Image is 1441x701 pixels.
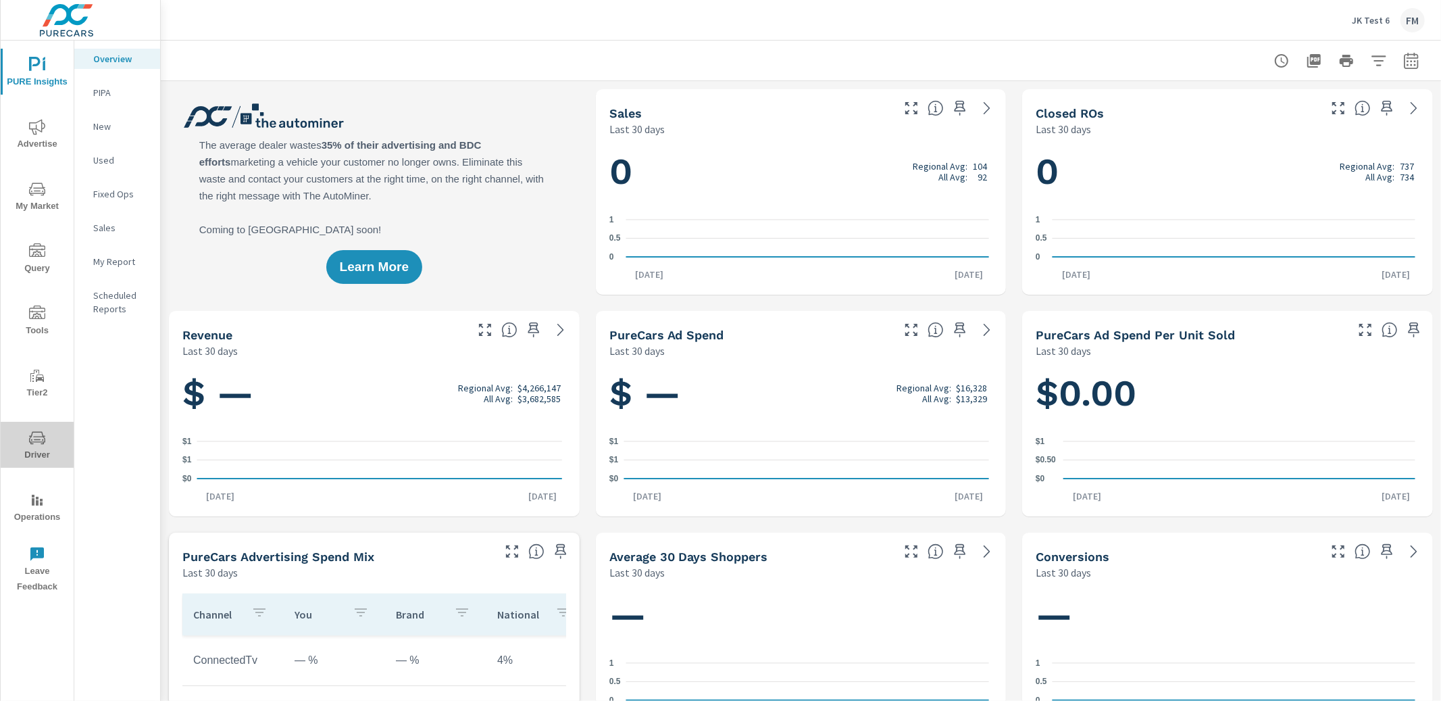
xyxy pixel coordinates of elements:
p: New [93,120,149,133]
p: Regional Avg: [913,161,967,172]
text: $0 [1036,474,1045,483]
p: [DATE] [624,489,671,503]
a: See more details in report [976,319,998,341]
p: Last 30 days [609,564,665,581]
text: $1 [1036,437,1045,446]
p: All Avg: [1365,172,1394,183]
p: All Avg: [922,393,951,404]
span: A rolling 30 day total of daily Shoppers on the dealership website, averaged over the selected da... [928,543,944,560]
p: Last 30 days [1036,121,1091,137]
p: Fixed Ops [93,187,149,201]
text: $1 [609,456,619,465]
text: 1 [609,215,614,224]
div: Used [74,150,160,170]
p: Last 30 days [609,121,665,137]
h1: 0 [1036,149,1419,195]
div: Overview [74,49,160,69]
h5: PureCars Ad Spend [609,328,724,342]
text: 0.5 [1036,677,1047,687]
a: See more details in report [1403,541,1425,562]
h5: PureCars Advertising Spend Mix [182,550,374,564]
button: Apply Filters [1365,47,1392,74]
button: Learn More [326,250,422,284]
h5: Closed ROs [1036,106,1104,120]
p: 737 [1400,161,1414,172]
a: See more details in report [1403,97,1425,119]
div: PIPA [74,82,160,103]
p: Last 30 days [182,343,238,359]
span: Learn More [340,261,409,273]
p: 92 [978,172,987,183]
p: [DATE] [1063,489,1111,503]
p: Scheduled Reports [93,289,149,316]
p: JK Test 6 [1352,14,1390,26]
text: $1 [182,437,192,446]
h1: $0.00 [1036,370,1419,416]
span: Save this to your personalized report [949,97,971,119]
span: Operations [5,492,70,525]
h1: $ — [182,370,566,416]
span: Advertise [5,119,70,152]
span: Save this to your personalized report [949,319,971,341]
p: All Avg: [484,393,513,404]
div: Fixed Ops [74,184,160,204]
div: Scheduled Reports [74,285,160,319]
text: 1 [1036,658,1040,668]
text: $0 [609,474,619,483]
td: — % [385,644,486,677]
p: Last 30 days [182,564,238,581]
p: [DATE] [1053,268,1100,281]
text: 0 [609,252,614,262]
p: National [497,608,545,621]
span: Tools [5,306,70,339]
p: [DATE] [197,489,245,503]
p: 104 [973,161,987,172]
p: $4,266,147 [517,383,561,393]
a: See more details in report [976,97,998,119]
p: Last 30 days [1036,343,1091,359]
p: $16,328 [956,383,987,393]
span: PURE Insights [5,57,70,90]
h1: $ — [609,370,993,416]
button: Make Fullscreen [901,541,922,562]
text: $0.50 [1036,456,1056,465]
p: [DATE] [945,489,992,503]
p: Regional Avg: [1340,161,1394,172]
p: PIPA [93,86,149,99]
span: Total sales revenue over the selected date range. [Source: This data is sourced from the dealer’s... [501,322,517,338]
text: 1 [1036,215,1040,224]
td: — % [284,644,385,677]
button: "Export Report to PDF" [1300,47,1328,74]
p: 734 [1400,172,1414,183]
p: [DATE] [626,268,673,281]
text: 0.5 [1036,234,1047,243]
h1: — [609,592,993,638]
p: Last 30 days [1036,564,1091,581]
button: Make Fullscreen [501,541,523,562]
span: Driver [5,430,70,463]
span: Total cost of media for all PureCars channels for the selected dealership group over the selected... [928,322,944,338]
p: Channel [193,608,241,621]
h5: Sales [609,106,642,120]
span: Save this to your personalized report [550,541,572,562]
text: 1 [609,658,614,668]
p: $3,682,585 [517,393,561,404]
text: $1 [182,456,192,465]
p: [DATE] [945,268,992,281]
h1: — [1036,592,1419,638]
div: My Report [74,251,160,272]
span: Save this to your personalized report [949,541,971,562]
span: Number of vehicles sold by the dealership over the selected date range. [Source: This data is sou... [928,100,944,116]
span: Save this to your personalized report [1376,541,1398,562]
p: Overview [93,52,149,66]
div: FM [1400,8,1425,32]
span: My Market [5,181,70,214]
text: 0.5 [609,234,621,243]
div: Sales [74,218,160,238]
button: Print Report [1333,47,1360,74]
p: Brand [396,608,443,621]
p: [DATE] [1372,268,1419,281]
a: See more details in report [976,541,998,562]
h5: PureCars Ad Spend Per Unit Sold [1036,328,1235,342]
text: $0 [182,474,192,483]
